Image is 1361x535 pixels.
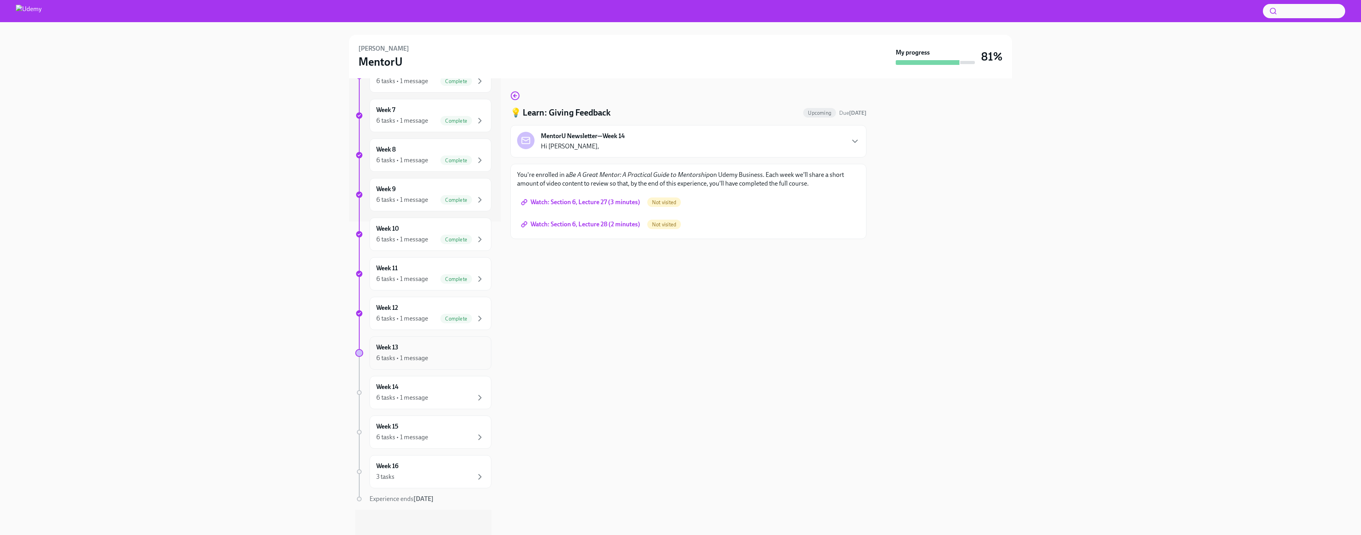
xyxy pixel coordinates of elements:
span: Complete [440,316,472,322]
span: Complete [440,237,472,243]
div: 6 tasks • 1 message [376,156,428,165]
a: Week 86 tasks • 1 messageComplete [355,138,491,172]
div: 3 tasks [376,472,394,481]
span: Complete [440,78,472,84]
a: Week 156 tasks • 1 message [355,415,491,449]
div: 6 tasks • 1 message [376,77,428,85]
h6: Week 11 [376,264,398,273]
em: Be A Great Mentor: A Practical Guide to Mentorship [569,171,710,178]
div: 6 tasks • 1 message [376,275,428,283]
h4: 💡 Learn: Giving Feedback [510,107,610,119]
a: Week 96 tasks • 1 messageComplete [355,178,491,211]
h6: Week 14 [376,383,398,391]
a: Week 136 tasks • 1 message [355,336,491,370]
a: Week 126 tasks • 1 messageComplete [355,297,491,330]
a: Week 76 tasks • 1 messageComplete [355,99,491,132]
div: 6 tasks • 1 message [376,433,428,442]
a: Watch: Section 6, Lecture 28 (2 minutes) [517,216,646,232]
h3: 81% [981,49,1003,64]
div: 6 tasks • 1 message [376,314,428,323]
h3: MentorU [358,55,403,69]
span: Complete [440,197,472,203]
a: Week 116 tasks • 1 messageComplete [355,257,491,290]
strong: MentorU Newsletter—Week 14 [541,132,625,140]
span: Not visited [647,222,681,228]
span: Due [839,110,866,116]
a: Week 163 tasks [355,455,491,488]
span: Complete [440,276,472,282]
span: Complete [440,118,472,124]
h6: Week 15 [376,422,398,431]
a: Watch: Section 6, Lecture 27 (3 minutes) [517,194,646,210]
div: 6 tasks • 1 message [376,235,428,244]
h6: Week 13 [376,343,398,352]
strong: My progress [896,48,930,57]
span: Upcoming [803,110,836,116]
span: Experience ends [370,495,434,503]
img: Udemy [16,5,42,17]
a: Week 106 tasks • 1 messageComplete [355,218,491,251]
strong: [DATE] [413,495,434,503]
div: 6 tasks • 1 message [376,354,428,362]
p: Hi [PERSON_NAME], [541,142,599,151]
span: Complete [440,157,472,163]
span: Watch: Section 6, Lecture 27 (3 minutes) [523,198,640,206]
a: Week 146 tasks • 1 message [355,376,491,409]
h6: Week 7 [376,106,395,114]
h6: Week 10 [376,224,399,233]
h6: Week 8 [376,145,396,154]
span: October 3rd, 2025 23:00 [839,109,866,117]
h6: Week 12 [376,304,398,312]
p: You're enrolled in a on Udemy Business. Each week we'll share a short amount of video content to ... [517,171,860,188]
div: 6 tasks • 1 message [376,116,428,125]
strong: [DATE] [849,110,866,116]
span: Watch: Section 6, Lecture 28 (2 minutes) [523,220,640,228]
h6: [PERSON_NAME] [358,44,409,53]
h6: Week 16 [376,462,398,470]
h6: Week 9 [376,185,396,194]
span: Not visited [647,199,681,205]
div: 6 tasks • 1 message [376,195,428,204]
div: 6 tasks • 1 message [376,393,428,402]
